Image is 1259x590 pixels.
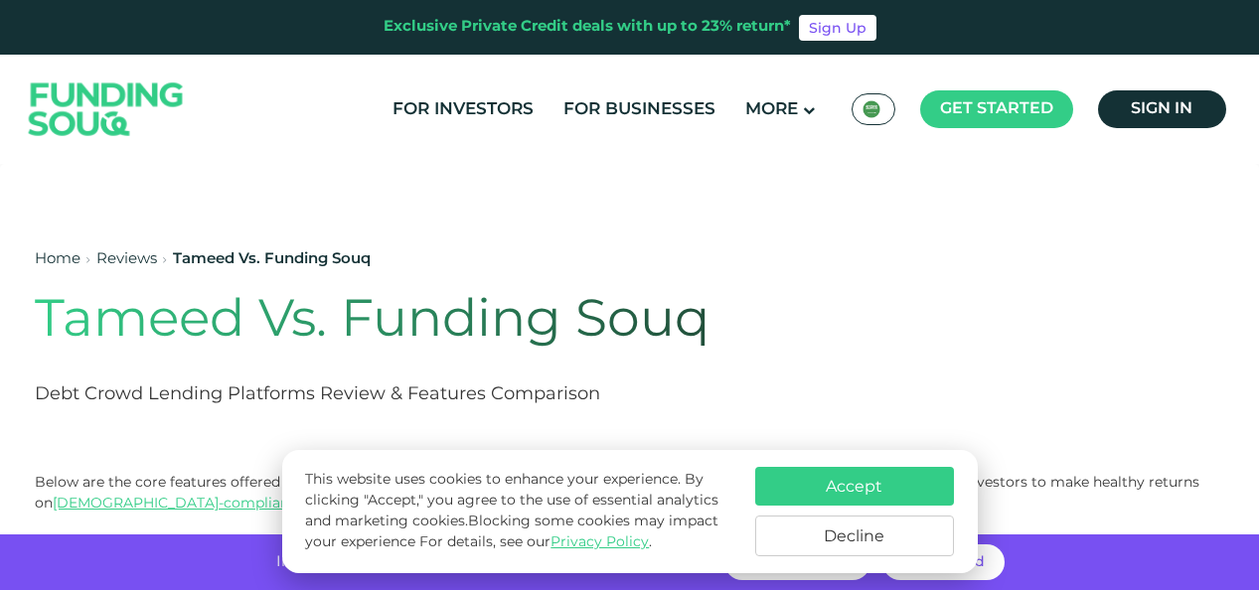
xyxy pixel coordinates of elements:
a: Reviews [96,252,157,266]
a: Sign Up [799,15,876,41]
button: Decline [755,516,954,556]
span: Invest with no hidden fees and get returns of up to [276,555,651,569]
a: For Investors [388,93,539,126]
img: Logo [9,60,204,160]
img: SA Flag [863,100,880,118]
a: For Businesses [558,93,720,126]
span: Below are the core features offered by Funding Souq versus Tameed. Both platforms offer crowdfund... [35,473,1199,512]
a: Home [35,252,80,266]
a: [DEMOGRAPHIC_DATA]-compliant investments [53,494,386,512]
span: Sign in [1131,101,1192,116]
span: For details, see our . [419,535,652,549]
h1: Tameed Vs. Funding Souq [35,291,997,353]
h2: Debt Crowd Lending Platforms Review & Features Comparison [35,382,997,407]
p: This website uses cookies to enhance your experience. By clicking "Accept," you agree to the use ... [305,470,734,553]
span: More [745,101,798,118]
span: Get started [940,101,1053,116]
a: Sign in [1098,90,1226,128]
div: Exclusive Private Credit deals with up to 23% return* [384,16,791,39]
a: Privacy Policy [551,535,649,549]
span: Blocking some cookies may impact your experience [305,515,718,549]
button: Accept [755,467,954,506]
div: Tameed Vs. Funding Souq [173,248,371,271]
